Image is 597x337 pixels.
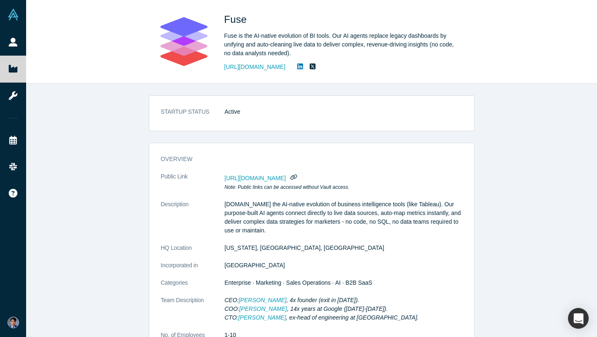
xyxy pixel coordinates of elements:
dt: Description [161,200,225,244]
dt: Team Description [161,296,225,331]
div: Fuse is the AI-native evolution of BI tools. Our AI agents replace legacy dashboards by unifying ... [224,32,456,58]
dd: [GEOGRAPHIC_DATA] [225,261,463,270]
em: Note: Public links can be accessed without Vault access. [225,184,349,190]
img: Daanish Ahmed's Account [7,317,19,328]
img: Alchemist Vault Logo [7,9,19,20]
dt: Categories [161,278,225,296]
span: Enterprise · Marketing · Sales Operations · AI · B2B SaaS [225,279,372,286]
p: [DOMAIN_NAME] the AI-native evolution of business intelligence tools (like Tableau). Our purpose-... [225,200,463,235]
em: COO: , 14x years at Google ([DATE]-[DATE]). [225,305,388,312]
span: Public Link [161,172,188,181]
dt: Incorporated in [161,261,225,278]
a: [PERSON_NAME] [239,305,287,312]
em: CEO: , 4x founder (exit in [DATE]). [225,297,359,303]
a: [PERSON_NAME] [239,297,286,303]
dd: Active [225,107,463,116]
h3: overview [161,155,451,164]
span: Fuse [224,14,250,25]
a: [URL][DOMAIN_NAME] [224,63,286,71]
a: [PERSON_NAME] [238,314,286,321]
dd: [US_STATE], [GEOGRAPHIC_DATA], [GEOGRAPHIC_DATA] [225,244,463,252]
dt: HQ Location [161,244,225,261]
span: [URL][DOMAIN_NAME] [225,175,286,181]
dt: STARTUP STATUS [161,107,225,125]
img: Fuse's Logo [155,12,213,70]
em: CTO: , ex-head of engineering at [GEOGRAPHIC_DATA]. [225,314,419,321]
